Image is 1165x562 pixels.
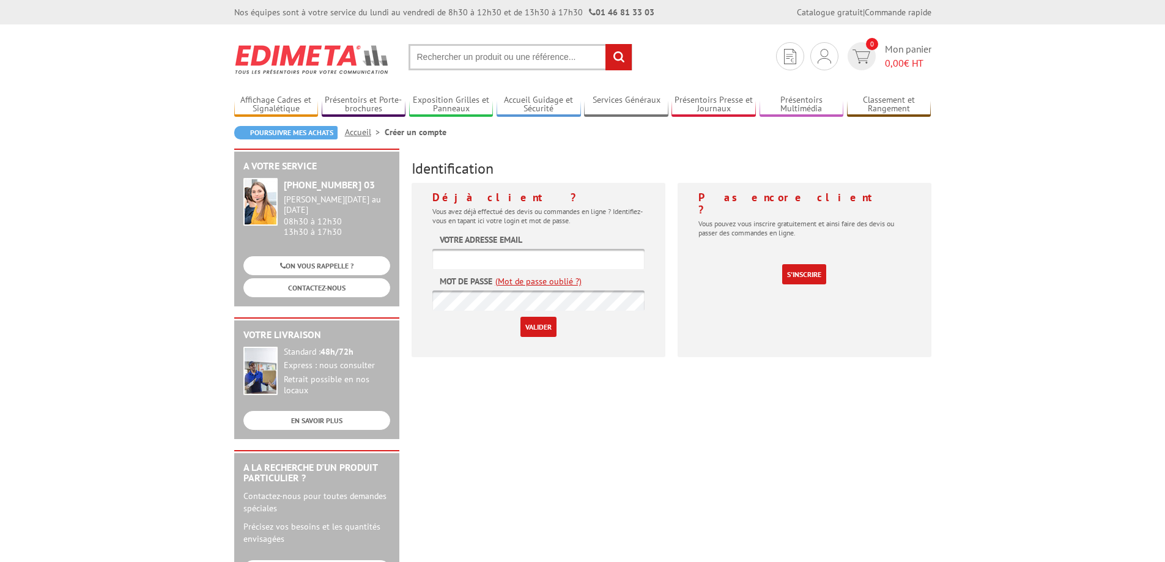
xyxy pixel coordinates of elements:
a: Commande rapide [865,7,931,18]
a: EN SAVOIR PLUS [243,411,390,430]
div: Standard : [284,347,390,358]
a: Présentoirs Multimédia [760,95,844,115]
a: ON VOUS RAPPELLE ? [243,256,390,275]
span: 0,00 [885,57,904,69]
a: Classement et Rangement [847,95,931,115]
div: Retrait possible en nos locaux [284,374,390,396]
strong: 48h/72h [320,346,353,357]
p: Vous pouvez vous inscrire gratuitement et ainsi faire des devis ou passer des commandes en ligne. [698,219,911,237]
img: devis rapide [852,50,870,64]
a: (Mot de passe oublié ?) [495,275,582,287]
p: Vous avez déjà effectué des devis ou commandes en ligne ? Identifiez-vous en tapant ici votre log... [432,207,645,225]
input: Valider [520,317,557,337]
span: Mon panier [885,42,931,70]
a: Accueil Guidage et Sécurité [497,95,581,115]
strong: [PHONE_NUMBER] 03 [284,179,375,191]
a: Exposition Grilles et Panneaux [409,95,494,115]
div: Nos équipes sont à votre service du lundi au vendredi de 8h30 à 12h30 et de 13h30 à 17h30 [234,6,654,18]
h4: Déjà client ? [432,191,645,204]
div: | [797,6,931,18]
span: € HT [885,56,931,70]
div: 08h30 à 12h30 13h30 à 17h30 [284,194,390,237]
input: rechercher [605,44,632,70]
h4: Pas encore client ? [698,191,911,216]
label: Votre adresse email [440,234,522,246]
img: widget-livraison.jpg [243,347,278,395]
img: Edimeta [234,37,390,82]
a: Catalogue gratuit [797,7,863,18]
a: Présentoirs Presse et Journaux [671,95,756,115]
a: Accueil [345,127,385,138]
h2: A la recherche d'un produit particulier ? [243,462,390,484]
input: Rechercher un produit ou une référence... [409,44,632,70]
a: S'inscrire [782,264,826,284]
a: Services Généraux [584,95,668,115]
a: Affichage Cadres et Signalétique [234,95,319,115]
a: Présentoirs et Porte-brochures [322,95,406,115]
img: devis rapide [818,49,831,64]
label: Mot de passe [440,275,492,287]
div: Express : nous consulter [284,360,390,371]
li: Créer un compte [385,126,446,138]
a: Poursuivre mes achats [234,126,338,139]
img: devis rapide [784,49,796,64]
h2: A votre service [243,161,390,172]
a: CONTACTEZ-NOUS [243,278,390,297]
span: 0 [866,38,878,50]
p: Contactez-nous pour toutes demandes spéciales [243,490,390,514]
div: [PERSON_NAME][DATE] au [DATE] [284,194,390,215]
img: widget-service.jpg [243,178,278,226]
p: Précisez vos besoins et les quantités envisagées [243,520,390,545]
h2: Votre livraison [243,330,390,341]
h3: Identification [412,161,931,177]
a: devis rapide 0 Mon panier 0,00€ HT [845,42,931,70]
strong: 01 46 81 33 03 [589,7,654,18]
